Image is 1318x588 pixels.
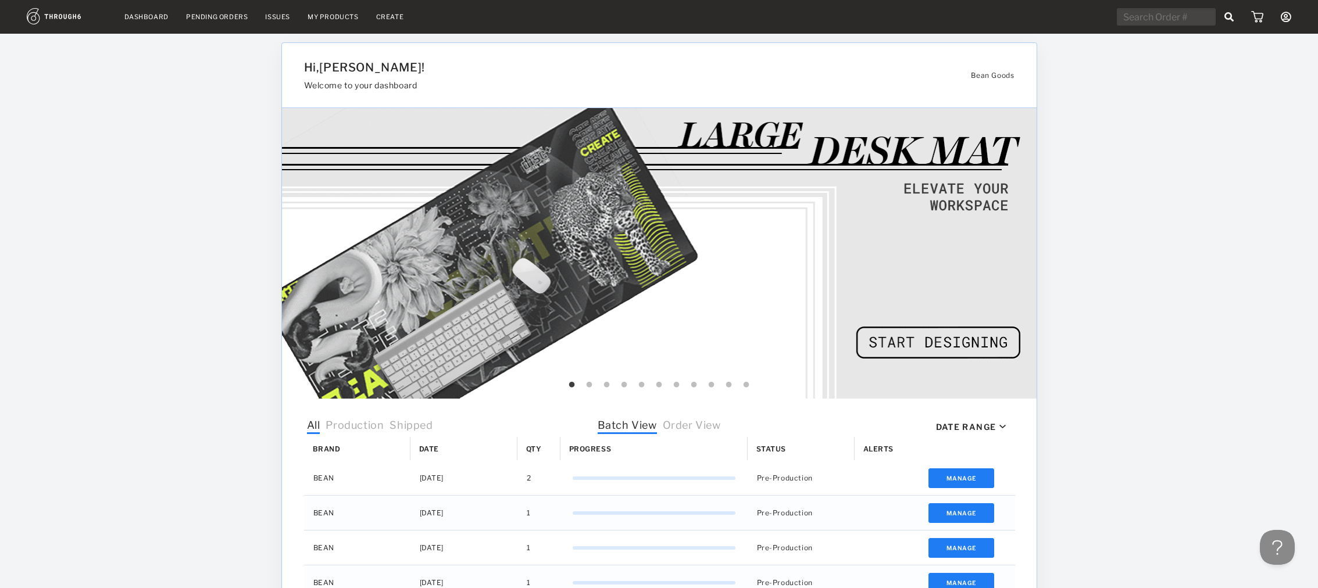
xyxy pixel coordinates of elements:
a: Dashboard [124,13,169,21]
div: [DATE] [410,496,517,530]
button: 1 [566,379,578,391]
span: Qty [526,444,542,453]
button: 7 [671,379,683,391]
button: 9 [706,379,717,391]
button: Manage [928,468,994,488]
a: Issues [265,13,290,21]
div: BEAN [304,496,410,530]
button: Manage [928,503,994,523]
a: My Products [308,13,359,21]
div: [DATE] [410,461,517,495]
div: BEAN [304,461,410,495]
div: Pre-Production [748,461,855,495]
button: 6 [653,379,665,391]
div: Press SPACE to select this row. [304,530,1015,565]
a: Create [376,13,404,21]
span: Progress [569,444,612,453]
div: [DATE] [410,530,517,565]
img: 68b8b232-0003-4352-b7e2-3a53cc3ac4a2.gif [282,108,1037,399]
input: Search Order # [1117,8,1216,26]
span: Production [326,419,384,434]
div: Date Range [936,422,996,432]
div: BEAN [304,530,410,565]
div: Pre-Production [748,496,855,530]
span: Shipped [390,419,433,434]
span: All [307,419,320,434]
button: 8 [688,379,700,391]
span: Order View [663,419,721,434]
h3: Welcome to your dashboard [304,80,895,90]
span: Alerts [863,444,894,453]
button: Manage [928,538,994,558]
iframe: Toggle Customer Support [1260,530,1295,565]
button: 10 [723,379,735,391]
span: Brand [313,444,341,453]
span: Bean Goods [971,71,1014,80]
span: Date [419,444,439,453]
button: 11 [741,379,752,391]
span: 1 [527,540,531,555]
button: 3 [601,379,613,391]
img: icon_caret_down_black.69fb8af9.svg [999,425,1006,429]
div: Press SPACE to select this row. [304,496,1015,530]
span: 2 [527,471,531,486]
img: logo.1c10ca64.svg [27,8,107,24]
div: Pre-Production [748,530,855,565]
div: Press SPACE to select this row. [304,461,1015,496]
button: 5 [636,379,648,391]
img: icon_cart.dab5cea1.svg [1251,11,1263,23]
span: 1 [527,505,531,521]
button: 2 [584,379,595,391]
span: Batch View [598,419,657,434]
button: 4 [619,379,630,391]
h1: Hi, [PERSON_NAME] ! [304,60,895,74]
a: Pending Orders [186,13,248,21]
span: Status [756,444,787,453]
